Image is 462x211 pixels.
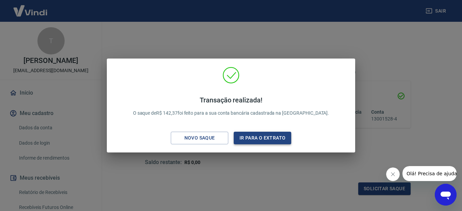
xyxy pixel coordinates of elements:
iframe: Fechar mensagem [386,167,400,181]
iframe: Mensagem da empresa [402,166,457,181]
iframe: Botão para abrir a janela de mensagens [435,184,457,206]
div: Novo saque [176,134,223,142]
p: O saque de R$ 142,37 foi feito para a sua conta bancária cadastrada na [GEOGRAPHIC_DATA]. [133,96,329,117]
span: Olá! Precisa de ajuda? [4,5,57,10]
button: Ir para o extrato [234,132,291,144]
button: Novo saque [171,132,228,144]
h4: Transação realizada! [133,96,329,104]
